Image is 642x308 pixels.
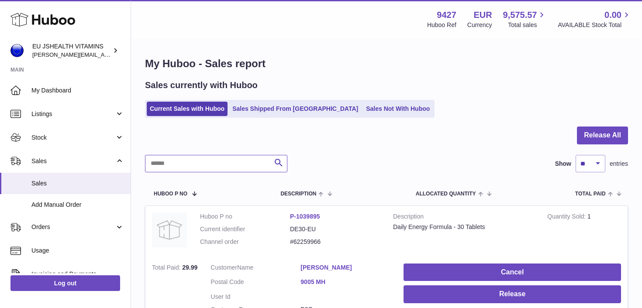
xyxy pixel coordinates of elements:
[300,278,390,286] a: 9005 MH
[211,264,237,271] span: Customer
[152,212,187,247] img: no-photo.jpg
[555,160,571,168] label: Show
[508,21,547,29] span: Total sales
[31,157,115,165] span: Sales
[290,213,320,220] a: P-1039895
[575,191,606,197] span: Total paid
[32,42,111,59] div: EU JSHEALTH VITAMINS
[145,79,258,91] h2: Sales currently with Huboo
[200,212,290,221] dt: Huboo P no
[363,102,433,116] a: Sales Not With Huboo
[610,160,628,168] span: entries
[10,275,120,291] a: Log out
[10,44,24,57] img: laura@jessicasepel.com
[547,213,587,222] strong: Quantity Sold
[404,264,621,281] button: Cancel
[300,264,390,272] a: [PERSON_NAME]
[577,127,628,144] button: Release All
[200,225,290,233] dt: Current identifier
[147,102,228,116] a: Current Sales with Huboo
[31,246,124,255] span: Usage
[31,179,124,188] span: Sales
[467,21,492,29] div: Currency
[31,270,115,278] span: Invoicing and Payments
[473,9,492,21] strong: EUR
[31,223,115,231] span: Orders
[393,212,534,223] strong: Description
[416,191,476,197] span: ALLOCATED Quantity
[32,51,175,58] span: [PERSON_NAME][EMAIL_ADDRESS][DOMAIN_NAME]
[31,201,124,209] span: Add Manual Order
[503,9,537,21] span: 9,575.57
[541,206,628,257] td: 1
[558,21,632,29] span: AVAILABLE Stock Total
[152,264,182,273] strong: Total Paid
[503,9,547,29] a: 9,575.57 Total sales
[404,285,621,303] button: Release
[229,102,361,116] a: Sales Shipped From [GEOGRAPHIC_DATA]
[211,264,300,274] dt: Name
[427,21,456,29] div: Huboo Ref
[31,86,124,95] span: My Dashboard
[200,238,290,246] dt: Channel order
[145,57,628,71] h1: My Huboo - Sales report
[604,9,621,21] span: 0.00
[31,133,115,142] span: Stock
[290,225,380,233] dd: DE30-EU
[182,264,197,271] span: 29.99
[437,9,456,21] strong: 9427
[290,238,380,246] dd: #62259966
[211,293,300,301] dt: User Id
[154,191,187,197] span: Huboo P no
[211,278,300,288] dt: Postal Code
[31,110,115,118] span: Listings
[393,223,534,231] div: Daily Energy Formula - 30 Tablets
[280,191,316,197] span: Description
[558,9,632,29] a: 0.00 AVAILABLE Stock Total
